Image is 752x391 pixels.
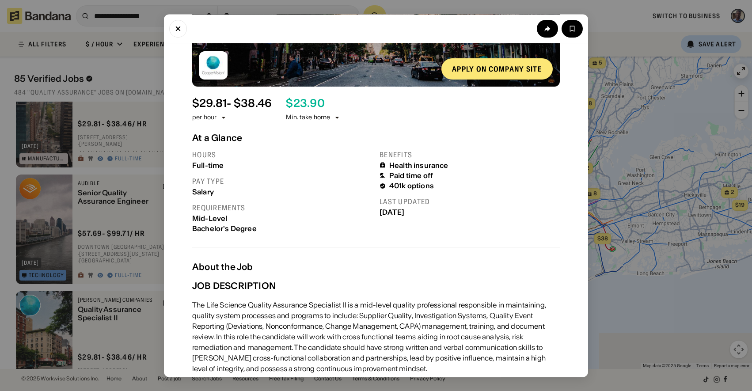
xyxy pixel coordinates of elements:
div: JOB DESCRIPTION [192,280,276,293]
div: Paid time off [389,171,433,180]
div: [DATE] [380,209,560,217]
div: Full-time [192,161,372,170]
div: Salary [192,188,372,196]
div: At a Glance [192,133,560,143]
div: Mid-Level [192,214,372,223]
div: Pay type [192,177,372,186]
div: Min. take home [286,114,341,122]
div: Hours [192,150,372,159]
div: Health insurance [389,161,448,170]
div: Apply on company site [452,65,542,72]
img: CooperVision logo [199,51,228,80]
div: Bachelor's Degree [192,224,372,233]
button: Close [169,19,187,37]
div: About the Job [192,262,560,273]
div: $ 23.90 [286,97,324,110]
div: Requirements [192,203,372,213]
div: $ 29.81 - $38.46 [192,97,272,110]
div: Benefits [380,150,560,159]
div: per hour [192,114,216,122]
div: 401k options [389,182,434,190]
div: Last updated [380,197,560,207]
div: The Life Science Quality Assurance Specialist II is a mid-level quality professional responsible ... [192,300,560,374]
